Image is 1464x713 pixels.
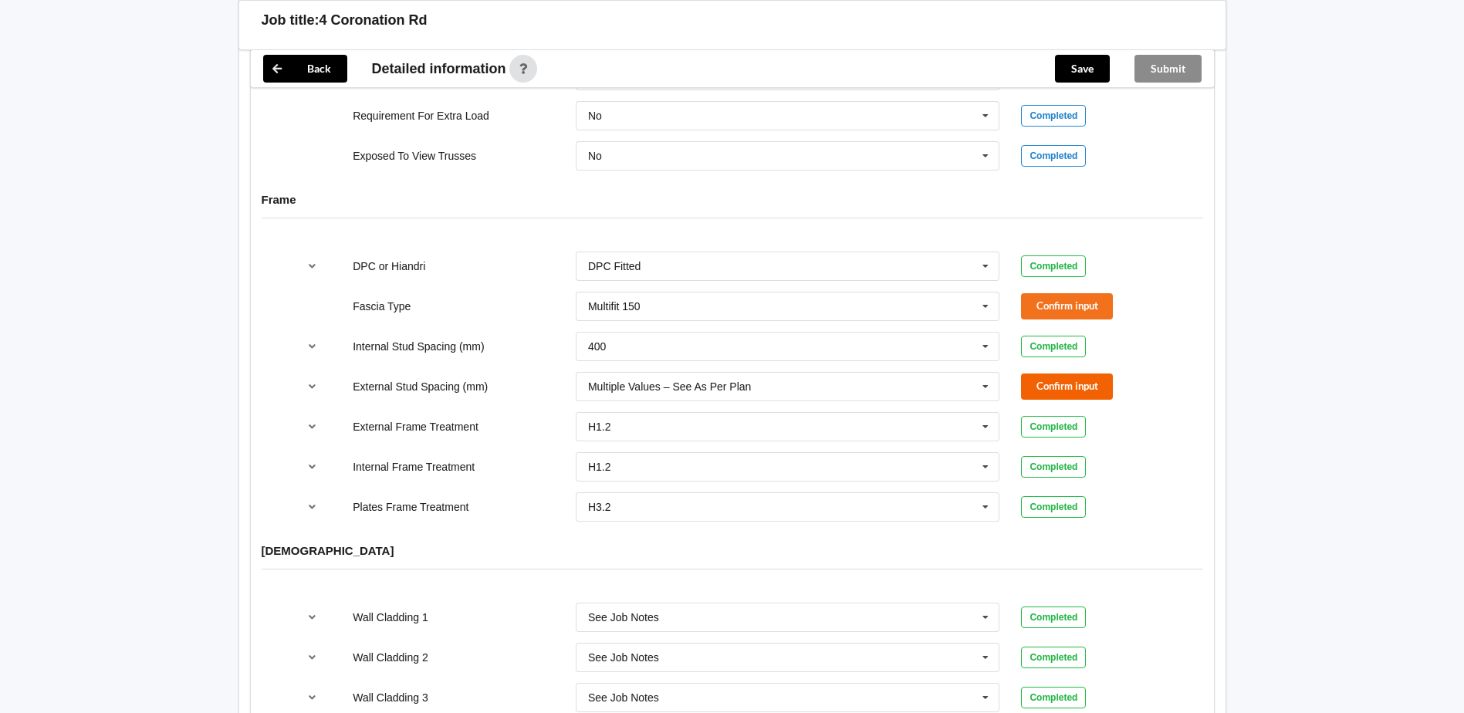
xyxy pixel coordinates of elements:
[353,260,425,272] label: DPC or Hiandri
[588,652,659,663] div: See Job Notes
[372,62,506,76] span: Detailed information
[353,691,428,704] label: Wall Cladding 3
[297,413,327,441] button: reference-toggle
[262,192,1203,207] h4: Frame
[297,684,327,711] button: reference-toggle
[353,461,475,473] label: Internal Frame Treatment
[297,373,327,400] button: reference-toggle
[353,611,428,623] label: Wall Cladding 1
[588,421,611,432] div: H1.2
[1021,687,1086,708] div: Completed
[588,261,641,272] div: DPC Fitted
[1021,336,1086,357] div: Completed
[1021,373,1113,399] button: Confirm input
[588,502,611,512] div: H3.2
[262,543,1203,558] h4: [DEMOGRAPHIC_DATA]
[1055,55,1110,83] button: Save
[297,453,327,481] button: reference-toggle
[1021,105,1086,127] div: Completed
[353,150,476,162] label: Exposed To View Trusses
[297,252,327,280] button: reference-toggle
[588,461,611,472] div: H1.2
[588,381,751,392] div: Multiple Values – See As Per Plan
[1021,416,1086,438] div: Completed
[297,644,327,671] button: reference-toggle
[353,651,428,664] label: Wall Cladding 2
[1021,647,1086,668] div: Completed
[1021,456,1086,478] div: Completed
[297,333,327,360] button: reference-toggle
[320,12,428,29] h3: 4 Coronation Rd
[353,300,411,313] label: Fascia Type
[263,55,347,83] button: Back
[262,12,320,29] h3: Job title:
[353,380,488,393] label: External Stud Spacing (mm)
[1021,496,1086,518] div: Completed
[588,301,641,312] div: Multifit 150
[588,612,659,623] div: See Job Notes
[297,603,327,631] button: reference-toggle
[353,421,478,433] label: External Frame Treatment
[588,341,606,352] div: 400
[297,493,327,521] button: reference-toggle
[588,110,602,121] div: No
[1021,607,1086,628] div: Completed
[353,110,489,122] label: Requirement For Extra Load
[353,340,484,353] label: Internal Stud Spacing (mm)
[588,692,659,703] div: See Job Notes
[353,501,468,513] label: Plates Frame Treatment
[1021,293,1113,319] button: Confirm input
[1021,255,1086,277] div: Completed
[1021,145,1086,167] div: Completed
[588,150,602,161] div: No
